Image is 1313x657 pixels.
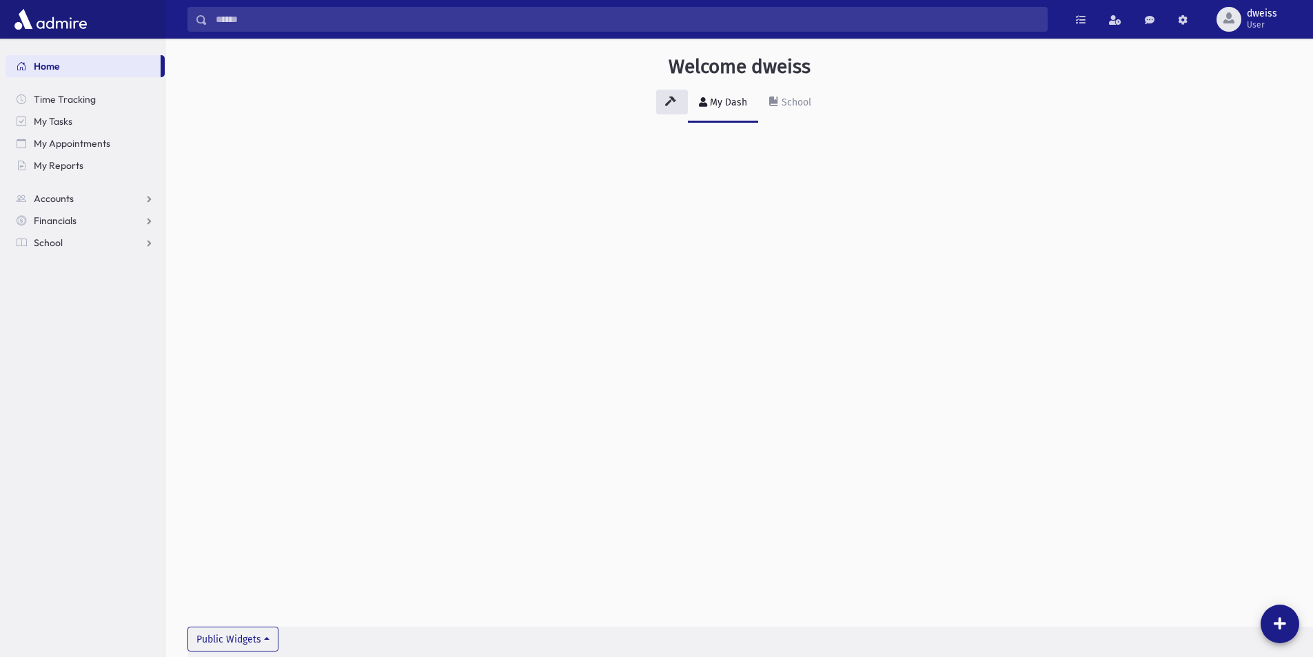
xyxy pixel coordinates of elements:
[688,84,758,123] a: My Dash
[779,97,811,108] div: School
[669,55,811,79] h3: Welcome dweiss
[11,6,90,33] img: AdmirePro
[6,88,165,110] a: Time Tracking
[6,232,165,254] a: School
[34,60,60,72] span: Home
[34,159,83,172] span: My Reports
[187,627,278,651] button: Public Widgets
[34,236,63,249] span: School
[1247,8,1277,19] span: dweiss
[6,210,165,232] a: Financials
[758,84,822,123] a: School
[207,7,1047,32] input: Search
[34,192,74,205] span: Accounts
[34,214,77,227] span: Financials
[1247,19,1277,30] span: User
[34,137,110,150] span: My Appointments
[34,115,72,128] span: My Tasks
[6,154,165,176] a: My Reports
[707,97,747,108] div: My Dash
[6,132,165,154] a: My Appointments
[6,188,165,210] a: Accounts
[34,93,96,105] span: Time Tracking
[6,55,161,77] a: Home
[6,110,165,132] a: My Tasks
